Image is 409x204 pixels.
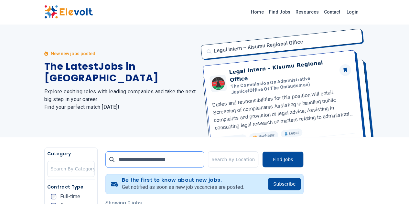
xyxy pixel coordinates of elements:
h2: Explore exciting roles with leading companies and take the next big step in your career. Find you... [44,88,197,111]
iframe: Chat Widget [377,173,409,204]
a: Contact [321,7,343,17]
input: Full-time [51,194,56,199]
span: Full-time [60,194,80,199]
button: Find Jobs [262,151,304,168]
a: Find Jobs [266,7,293,17]
button: Subscribe [268,178,301,190]
a: Resources [293,7,321,17]
a: Home [248,7,266,17]
p: New new jobs posted [51,50,95,57]
p: Get notified as soon as new job vacancies are posted. [122,183,244,191]
a: Login [343,5,362,18]
h1: The Latest Jobs in [GEOGRAPHIC_DATA] [44,61,197,84]
h5: Category [47,150,95,157]
h5: Contract Type [47,184,95,190]
img: Elevolt [44,5,93,19]
h4: Be the first to know about new jobs. [122,177,244,183]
